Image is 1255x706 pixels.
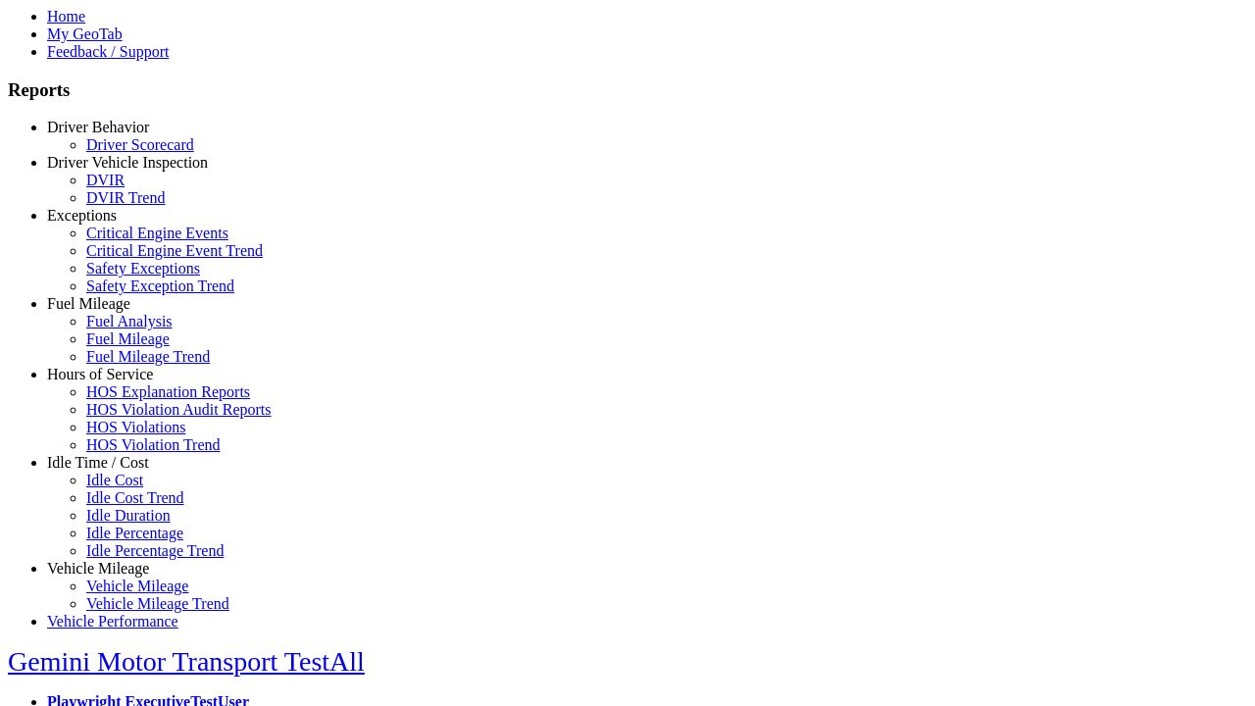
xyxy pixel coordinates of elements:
a: Vehicle Mileage [47,560,149,577]
a: Fuel Mileage [86,330,170,347]
a: Driver Behavior [47,119,149,135]
a: HOS Explanation Reports [86,383,250,400]
a: Hours of Service [47,366,153,382]
a: Safety Exceptions [86,260,200,277]
a: Idle Time / Cost [47,454,149,471]
a: Driver Scorecard [86,136,194,153]
a: Feedback / Support [47,43,169,60]
a: Critical Engine Events [86,225,228,241]
a: Home [47,8,85,25]
a: Idle Cost [86,472,143,488]
a: DVIR [86,172,125,188]
a: Fuel Mileage [47,295,130,312]
a: HOS Violation Trend [86,436,221,453]
a: Idle Percentage [86,525,183,541]
a: Idle Duration [86,507,171,524]
a: HOS Violation Audit Reports [86,401,272,418]
a: HOS Violations [86,419,185,435]
a: Fuel Mileage Trend [86,348,210,365]
a: Driver Vehicle Inspection [47,154,208,171]
a: Vehicle Mileage Trend [86,595,229,612]
a: Vehicle Mileage [86,578,188,594]
a: Fuel Analysis [86,313,173,329]
a: Idle Cost Trend [86,489,184,506]
a: Safety Exception Trend [86,277,234,294]
a: My GeoTab [47,25,123,42]
a: Gemini Motor Transport TestAll [8,646,365,677]
a: Exceptions [47,207,117,224]
a: Critical Engine Event Trend [86,242,263,259]
a: Idle Percentage Trend [86,542,224,559]
a: Vehicle Performance [47,613,178,630]
a: DVIR Trend [86,189,165,206]
h3: Reports [8,79,1247,101]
